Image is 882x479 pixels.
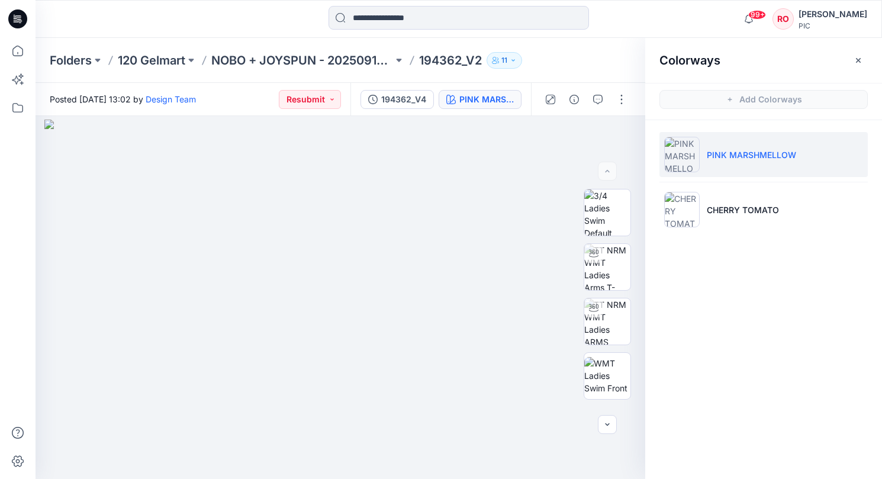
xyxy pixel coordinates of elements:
[799,7,867,21] div: [PERSON_NAME]
[118,52,185,69] a: 120 Gelmart
[501,54,507,67] p: 11
[381,93,426,106] div: 194362_V4
[584,298,630,345] img: TT NRM WMT Ladies ARMS DOWN
[44,120,636,478] img: eyJhbGciOiJIUzI1NiIsImtpZCI6IjAiLCJzbHQiOiJzZXMiLCJ0eXAiOiJKV1QifQ.eyJkYXRhIjp7InR5cGUiOiJzdG9yYW...
[487,52,522,69] button: 11
[146,94,196,104] a: Design Team
[211,52,393,69] a: NOBO + JOYSPUN - 20250912_120_GC
[439,90,522,109] button: PINK MARSHMELLOW
[419,52,482,69] p: 194362_V2
[659,53,720,67] h2: Colorways
[584,244,630,290] img: TT NRM WMT Ladies Arms T-POSE
[664,137,700,172] img: PINK MARSHMELLOW
[707,204,779,216] p: CHERRY TOMATO
[707,149,796,161] p: PINK MARSHMELLOW
[664,192,700,227] img: CHERRY TOMATO
[584,357,630,394] img: WMT Ladies Swim Front
[360,90,434,109] button: 194362_V4
[584,189,630,236] img: 3/4 Ladies Swim Default
[772,8,794,30] div: RO
[459,93,514,106] div: PINK MARSHMELLOW
[748,10,766,20] span: 99+
[50,52,92,69] a: Folders
[565,90,584,109] button: Details
[799,21,867,30] div: PIC
[50,93,196,105] span: Posted [DATE] 13:02 by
